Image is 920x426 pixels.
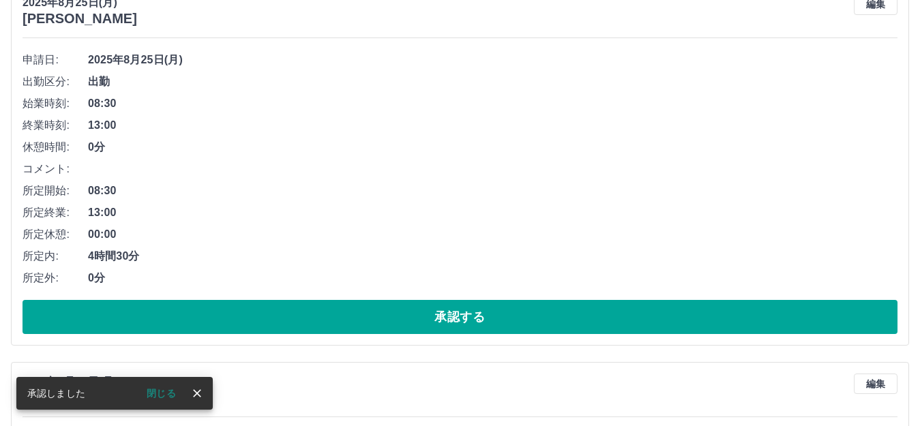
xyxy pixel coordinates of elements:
span: 休憩時間: [23,139,88,155]
span: 08:30 [88,95,897,112]
div: 承認しました [27,381,85,406]
span: 所定終業: [23,204,88,221]
span: 13:00 [88,117,897,134]
h3: [PERSON_NAME] [23,11,137,27]
button: close [187,383,207,404]
span: 申請日: [23,52,88,68]
span: 2025年8月25日(月) [88,52,897,68]
span: 所定外: [23,270,88,286]
span: 所定休憩: [23,226,88,243]
span: 4時間30分 [88,248,897,264]
span: コメント: [23,161,88,177]
span: 始業時刻: [23,95,88,112]
span: 00:00 [88,226,897,243]
span: 所定開始: [23,183,88,199]
span: 13:00 [88,204,897,221]
span: 終業時刻: [23,117,88,134]
button: 承認する [23,300,897,334]
span: 0分 [88,139,897,155]
span: 出勤区分: [23,74,88,90]
span: 出勤 [88,74,897,90]
button: 閉じる [136,383,187,404]
span: 所定内: [23,248,88,264]
p: 2025年8月25日(月) [23,374,137,390]
span: 0分 [88,270,897,286]
button: 編集 [854,374,897,394]
span: 08:30 [88,183,897,199]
